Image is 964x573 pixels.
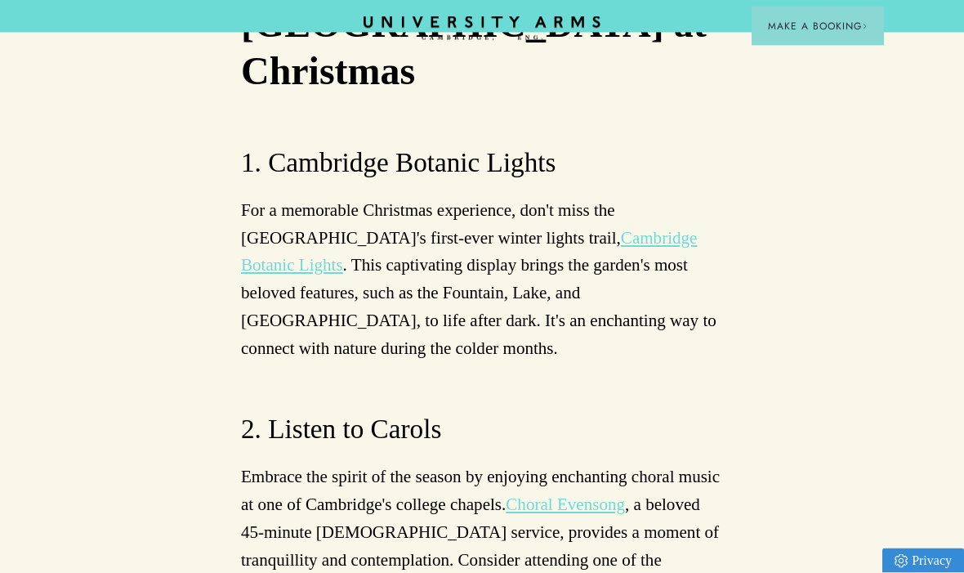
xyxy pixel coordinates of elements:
h3: 2. Listen to Carols [241,412,723,448]
h3: 1. Cambridge Botanic Lights [241,145,723,181]
img: Arrow icon [862,24,868,29]
span: Make a Booking [768,19,868,34]
p: For a memorable Christmas experience, don't miss the [GEOGRAPHIC_DATA]'s first-ever winter lights... [241,198,723,363]
img: Privacy [895,554,908,568]
a: Home [364,16,600,42]
a: Choral Evensong [506,495,625,515]
a: Privacy [882,548,964,573]
button: Make a BookingArrow icon [752,7,884,46]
